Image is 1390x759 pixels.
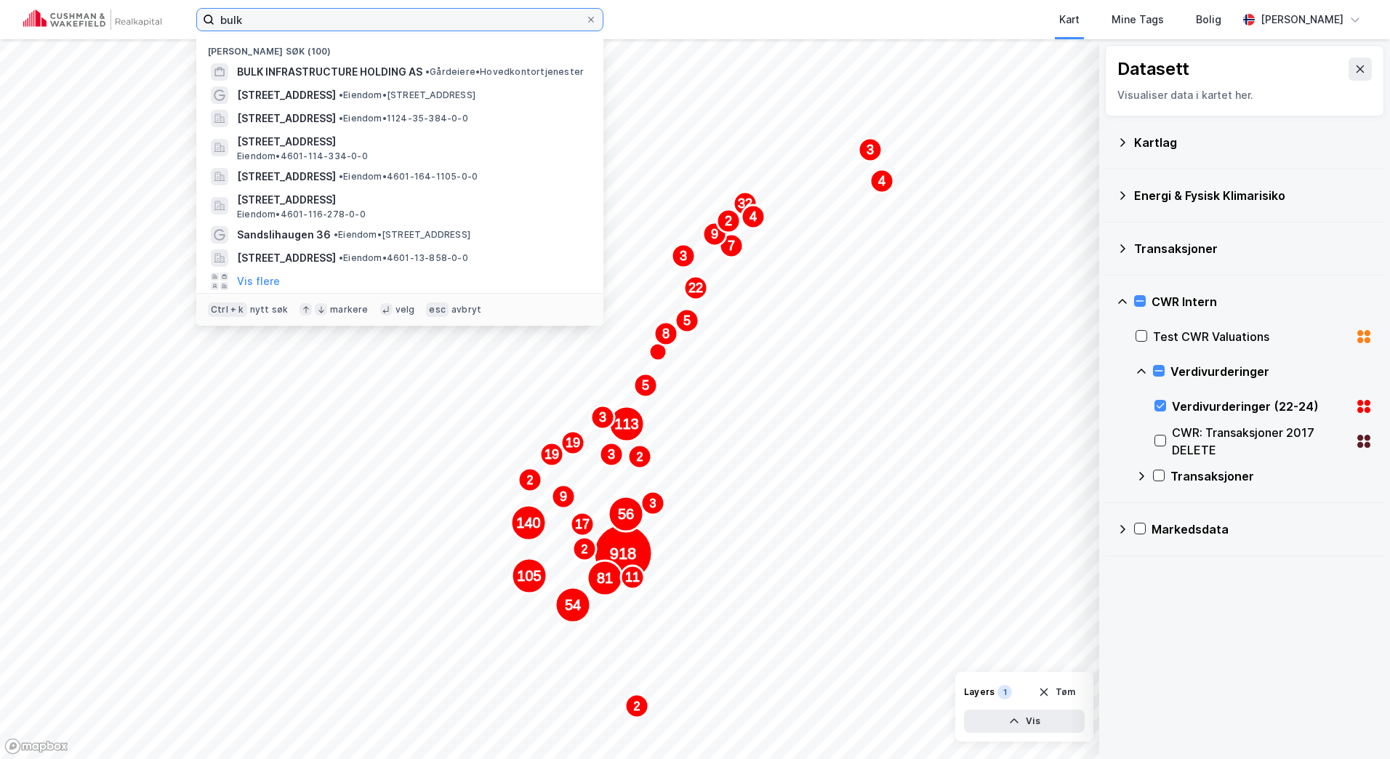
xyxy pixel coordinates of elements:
[650,497,656,510] text: 3
[4,738,68,755] a: Mapbox homepage
[237,110,336,127] span: [STREET_ADDRESS]
[545,447,559,462] text: 19
[426,302,449,317] div: esc
[600,443,623,466] div: Map marker
[237,63,422,81] span: BULK INFRASTRUCTURE HOLDING AS
[742,205,765,228] div: Map marker
[1152,521,1373,538] div: Markedsdata
[334,229,338,240] span: •
[571,513,594,536] div: Map marker
[560,489,567,504] text: 9
[649,343,667,361] div: Map marker
[208,302,247,317] div: Ctrl + k
[997,685,1012,699] div: 1
[451,304,481,316] div: avbryt
[703,222,726,246] div: Map marker
[237,168,336,185] span: [STREET_ADDRESS]
[683,313,691,328] text: 5
[734,192,757,215] div: Map marker
[540,443,563,466] div: Map marker
[555,587,590,622] div: Map marker
[618,506,634,522] text: 56
[1152,293,1373,310] div: CWR Intern
[339,171,478,182] span: Eiendom • 4601-164-1105-0-0
[1117,57,1189,81] div: Datasett
[237,226,331,244] span: Sandslihaugen 36
[680,249,687,263] text: 3
[717,209,740,233] div: Map marker
[518,468,542,491] div: Map marker
[1196,11,1221,28] div: Bolig
[1170,467,1373,485] div: Transaksjoner
[859,138,882,161] div: Map marker
[608,447,615,462] text: 3
[196,34,603,60] div: [PERSON_NAME] søk (100)
[237,150,368,162] span: Eiendom • 4601-114-334-0-0
[339,89,343,100] span: •
[1317,689,1390,759] div: Kontrollprogram for chat
[552,485,575,508] div: Map marker
[511,505,546,540] div: Map marker
[720,234,743,257] div: Map marker
[1059,11,1080,28] div: Kart
[250,304,289,316] div: nytt søk
[750,209,757,224] text: 4
[628,445,651,468] div: Map marker
[516,515,540,531] text: 140
[1317,689,1390,759] iframe: Chat Widget
[625,570,640,585] text: 11
[339,113,343,124] span: •
[675,309,699,332] div: Map marker
[711,227,718,241] text: 9
[339,171,343,182] span: •
[339,252,343,263] span: •
[621,566,644,589] div: Map marker
[684,276,707,300] div: Map marker
[517,568,541,584] text: 105
[395,304,415,316] div: velg
[334,229,470,241] span: Eiendom • [STREET_ADDRESS]
[1153,328,1349,345] div: Test CWR Valuations
[728,238,735,253] text: 7
[867,142,874,157] text: 3
[237,209,366,220] span: Eiendom • 4601-116-278-0-0
[237,133,586,150] span: [STREET_ADDRESS]
[425,66,430,77] span: •
[662,326,670,341] text: 8
[597,570,613,586] text: 81
[964,686,995,698] div: Layers
[1134,187,1373,204] div: Energi & Fysisk Klimarisiko
[1261,11,1343,28] div: [PERSON_NAME]
[237,273,280,290] button: Vis flere
[878,174,885,188] text: 4
[608,497,643,531] div: Map marker
[527,474,534,486] text: 2
[1134,134,1373,151] div: Kartlag
[237,87,336,104] span: [STREET_ADDRESS]
[573,537,596,561] div: Map marker
[339,89,475,101] span: Eiendom • [STREET_ADDRESS]
[609,406,644,441] div: Map marker
[566,435,580,450] text: 19
[1172,424,1349,459] div: CWR: Transaksjoner 2017 DELETE
[1172,398,1349,415] div: Verdivurderinger (22-24)
[654,322,678,345] div: Map marker
[582,543,588,555] text: 2
[575,517,590,531] text: 17
[237,249,336,267] span: [STREET_ADDRESS]
[634,374,657,397] div: Map marker
[1134,240,1373,257] div: Transaksjoner
[565,597,581,613] text: 54
[214,9,585,31] input: Søk på adresse, matrikkel, gårdeiere, leietakere eller personer
[870,169,893,193] div: Map marker
[688,281,703,295] text: 22
[587,561,622,595] div: Map marker
[339,113,468,124] span: Eiendom • 1124-35-384-0-0
[642,378,649,393] text: 5
[512,558,547,593] div: Map marker
[637,451,643,463] text: 2
[634,700,640,712] text: 2
[425,66,584,78] span: Gårdeiere • Hovedkontortjenester
[725,214,732,228] text: 2
[23,9,161,30] img: cushman-wakefield-realkapital-logo.202ea83816669bd177139c58696a8fa1.svg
